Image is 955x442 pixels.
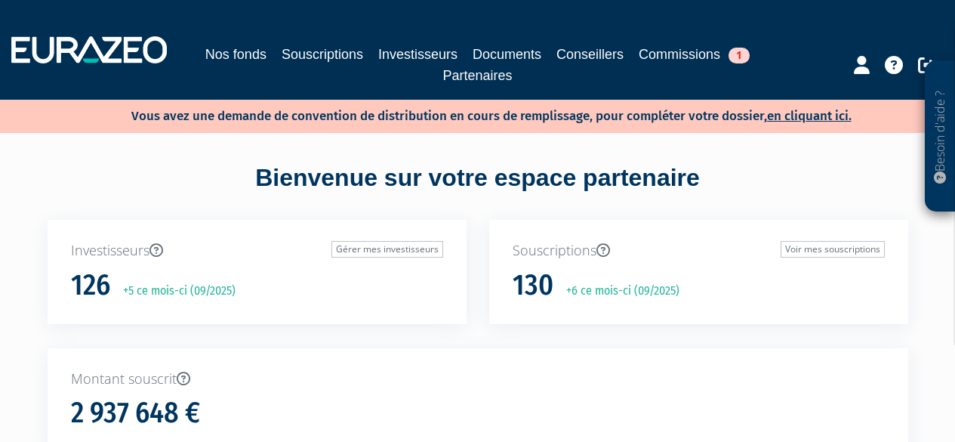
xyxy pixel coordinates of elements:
div: Bienvenue sur votre espace partenaire [36,161,920,220]
a: Souscriptions [282,44,363,65]
h1: 2 937 648 € [71,397,200,429]
a: Gérer mes investisseurs [331,241,443,258]
p: Investisseurs [71,241,443,261]
a: Partenaires [442,65,512,86]
h1: 126 [71,270,110,301]
a: Documents [473,44,541,65]
p: Vous avez une demande de convention de distribution en cours de remplissage, pour compléter votre... [88,104,852,125]
a: Voir mes souscriptions [781,241,885,258]
a: en cliquant ici. [767,108,852,124]
p: Besoin d'aide ? [932,69,949,205]
p: +6 ce mois-ci (09/2025) [556,283,679,300]
a: Investisseurs [378,44,457,65]
p: Montant souscrit [71,369,885,389]
a: Nos fonds [205,44,266,65]
p: +5 ce mois-ci (09/2025) [112,283,236,300]
img: 1732889491-logotype_eurazeo_blanc_rvb.png [11,36,167,63]
p: Souscriptions [513,241,885,261]
h1: 130 [513,270,553,301]
a: Conseillers [556,44,624,65]
a: Commissions1 [639,44,750,65]
span: 1 [729,48,750,63]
